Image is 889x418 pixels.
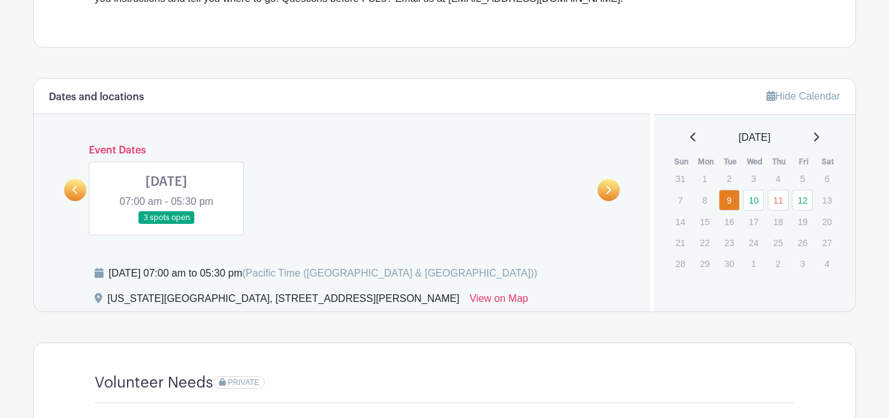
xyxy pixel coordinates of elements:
th: Mon [693,155,718,168]
p: 17 [743,212,764,232]
p: 4 [768,169,789,188]
p: 23 [719,233,740,252]
p: 22 [694,233,715,252]
p: 27 [817,233,838,252]
p: 1 [694,169,715,188]
span: [DATE] [739,130,770,145]
a: 11 [768,190,789,211]
p: 3 [792,254,813,273]
a: Hide Calendar [766,91,840,101]
p: 28 [670,254,691,273]
p: 21 [670,233,691,252]
p: 3 [743,169,764,188]
th: Wed [742,155,767,168]
p: 8 [694,190,715,210]
h6: Dates and locations [49,91,144,103]
p: 7 [670,190,691,210]
p: 13 [817,190,838,210]
p: 2 [719,169,740,188]
a: 9 [719,190,740,211]
h6: Event Dates [86,145,598,157]
th: Sun [669,155,694,168]
div: [DATE] 07:00 am to 05:30 pm [109,266,537,281]
p: 31 [670,169,691,188]
th: Fri [791,155,816,168]
p: 1 [743,254,764,273]
p: 16 [719,212,740,232]
p: 14 [670,212,691,232]
p: 2 [768,254,789,273]
span: (Pacific Time ([GEOGRAPHIC_DATA] & [GEOGRAPHIC_DATA])) [242,268,537,278]
p: 6 [817,169,838,188]
a: 12 [792,190,813,211]
p: 18 [768,212,789,232]
p: 5 [792,169,813,188]
p: 26 [792,233,813,252]
div: [US_STATE][GEOGRAPHIC_DATA], [STREET_ADDRESS][PERSON_NAME] [107,291,459,311]
a: View on Map [469,291,528,311]
p: 24 [743,233,764,252]
p: 30 [719,254,740,273]
th: Sat [816,155,841,168]
p: 19 [792,212,813,232]
span: PRIVATE [228,378,260,387]
p: 29 [694,254,715,273]
p: 20 [817,212,838,232]
p: 4 [817,254,838,273]
p: 15 [694,212,715,232]
a: 10 [743,190,764,211]
h4: Volunteer Needs [95,374,213,392]
th: Thu [767,155,792,168]
th: Tue [718,155,743,168]
p: 25 [768,233,789,252]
